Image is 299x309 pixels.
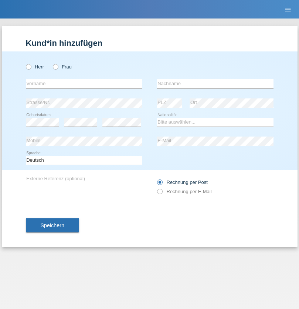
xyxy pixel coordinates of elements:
i: menu [284,6,292,13]
a: menu [281,7,295,11]
label: Rechnung per E-Mail [157,189,212,194]
button: Speichern [26,218,79,232]
input: Rechnung per E-Mail [157,189,162,198]
label: Rechnung per Post [157,179,208,185]
input: Frau [53,64,58,69]
input: Rechnung per Post [157,179,162,189]
label: Frau [53,64,72,70]
input: Herr [26,64,31,69]
span: Speichern [41,222,64,228]
h1: Kund*in hinzufügen [26,38,273,48]
label: Herr [26,64,44,70]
